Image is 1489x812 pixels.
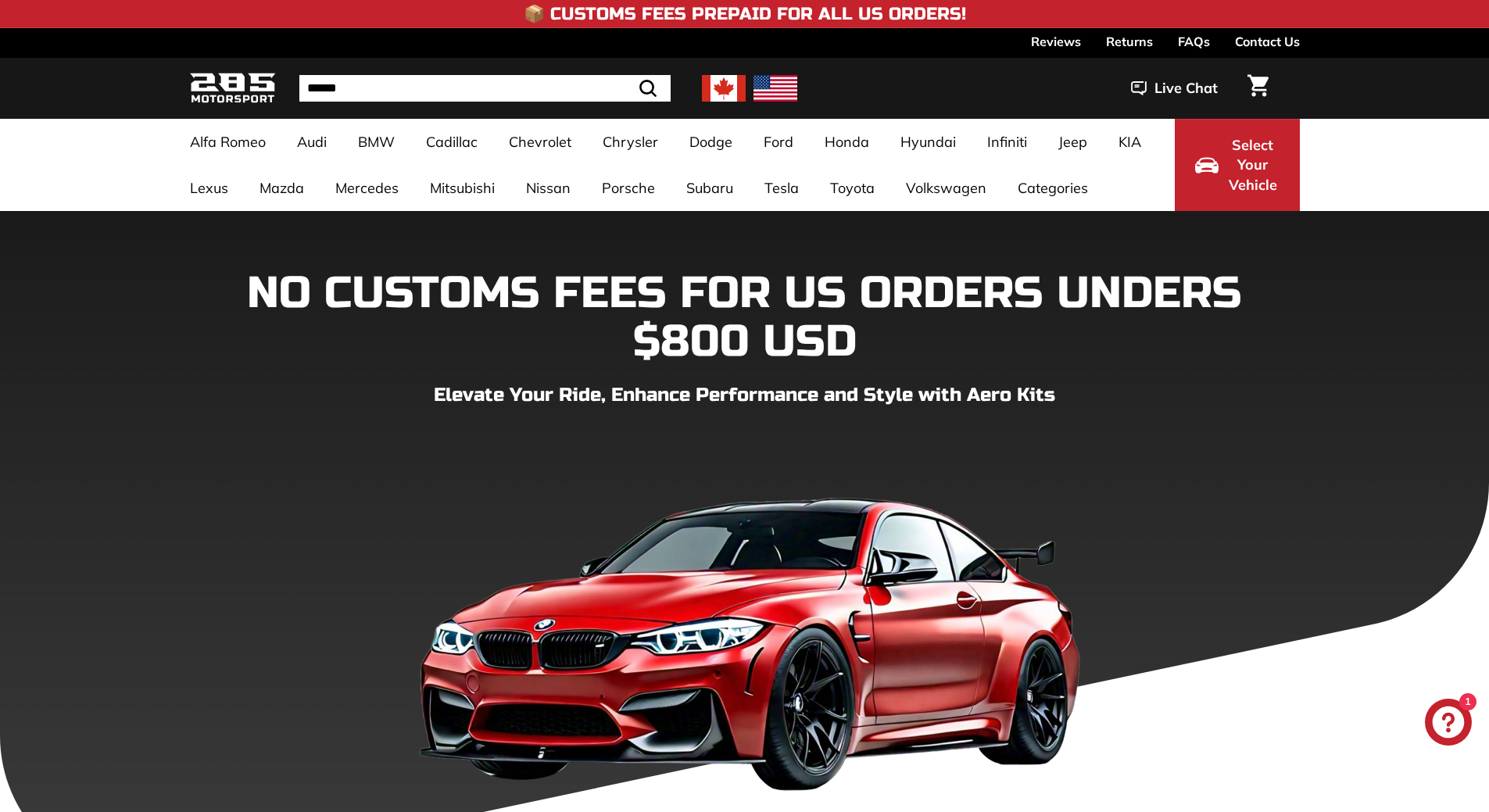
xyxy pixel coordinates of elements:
a: Dodge [674,119,748,165]
a: Hyundai [885,119,972,165]
a: Nissan [510,165,586,211]
a: Audi [281,119,342,165]
a: Reviews [1031,28,1081,55]
a: Mazda [244,165,320,211]
a: Toyota [814,165,890,211]
a: Mercedes [320,165,414,211]
a: KIA [1103,119,1157,165]
a: Porsche [586,165,671,211]
button: Select Your Vehicle [1175,119,1300,211]
a: Volkswagen [890,165,1002,211]
h1: NO CUSTOMS FEES FOR US ORDERS UNDERS $800 USD [190,270,1300,366]
a: Contact Us [1235,28,1300,55]
inbox-online-store-chat: Shopify online store chat [1420,699,1476,749]
p: Elevate Your Ride, Enhance Performance and Style with Aero Kits [190,381,1300,410]
a: Mitsubishi [414,165,510,211]
a: Honda [809,119,885,165]
a: BMW [342,119,410,165]
a: Infiniti [972,119,1043,165]
a: Jeep [1043,119,1103,165]
a: Lexus [174,165,244,211]
a: Tesla [749,165,814,211]
img: Logo_285_Motorsport_areodynamics_components [190,70,276,107]
a: Ford [748,119,809,165]
a: Cadillac [410,119,493,165]
a: Categories [1002,165,1104,211]
button: Live Chat [1111,69,1238,108]
input: Search [299,75,671,102]
a: Returns [1106,28,1153,55]
span: Select Your Vehicle [1226,135,1280,195]
h4: 📦 Customs Fees Prepaid for All US Orders! [524,5,966,23]
a: Chevrolet [493,119,587,165]
a: Cart [1238,62,1278,115]
a: Chrysler [587,119,674,165]
a: FAQs [1178,28,1210,55]
a: Subaru [671,165,749,211]
span: Live Chat [1154,78,1218,98]
a: Alfa Romeo [174,119,281,165]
